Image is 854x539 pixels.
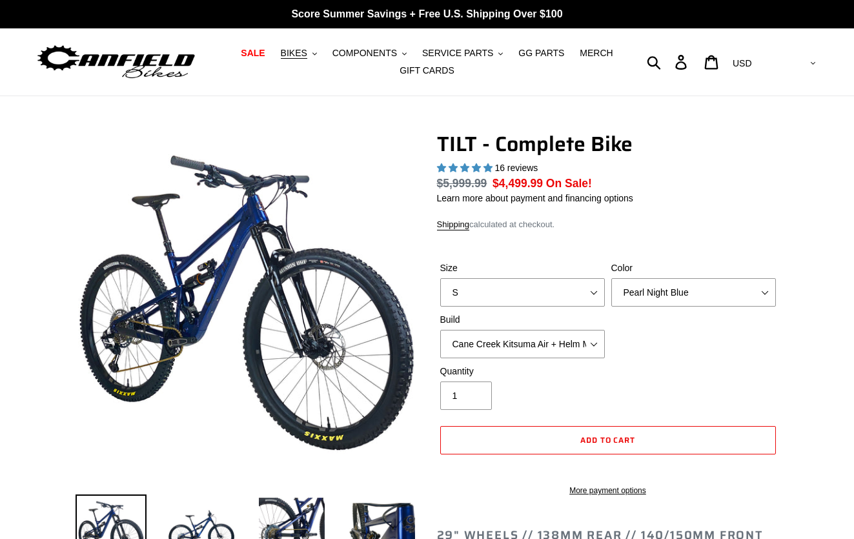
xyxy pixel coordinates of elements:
span: GIFT CARDS [400,65,454,76]
button: COMPONENTS [326,45,413,62]
button: BIKES [274,45,323,62]
span: MERCH [580,48,613,59]
a: Learn more about payment and financing options [437,193,633,203]
a: SALE [234,45,271,62]
div: calculated at checkout. [437,218,779,231]
span: On Sale! [546,175,592,192]
a: GG PARTS [512,45,571,62]
img: Canfield Bikes [36,42,197,83]
span: $4,499.99 [493,177,543,190]
a: More payment options [440,485,776,496]
button: Add to cart [440,426,776,454]
span: 16 reviews [494,163,538,173]
a: Shipping [437,219,470,230]
span: 5.00 stars [437,163,495,173]
span: SALE [241,48,265,59]
span: Add to cart [580,434,636,446]
label: Quantity [440,365,605,378]
span: GG PARTS [518,48,564,59]
label: Size [440,261,605,275]
label: Build [440,313,605,327]
h1: TILT - Complete Bike [437,132,779,156]
s: $5,999.99 [437,177,487,190]
span: COMPONENTS [332,48,397,59]
span: BIKES [281,48,307,59]
a: GIFT CARDS [393,62,461,79]
span: SERVICE PARTS [422,48,493,59]
button: SERVICE PARTS [416,45,509,62]
label: Color [611,261,776,275]
a: MERCH [573,45,619,62]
